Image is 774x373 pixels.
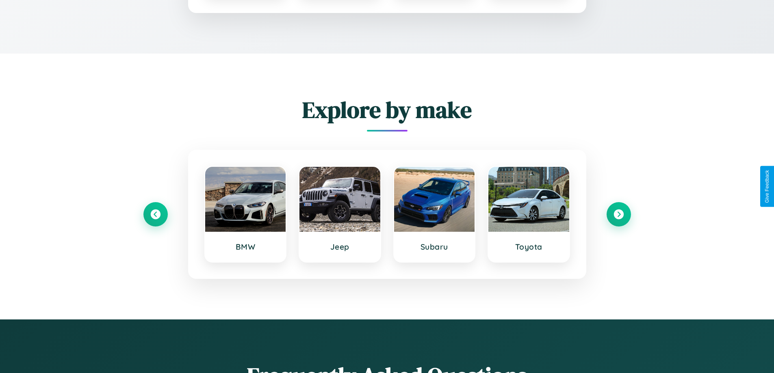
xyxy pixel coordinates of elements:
[143,94,631,125] h2: Explore by make
[308,242,372,252] h3: Jeep
[764,170,770,203] div: Give Feedback
[402,242,467,252] h3: Subaru
[496,242,561,252] h3: Toyota
[213,242,278,252] h3: BMW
